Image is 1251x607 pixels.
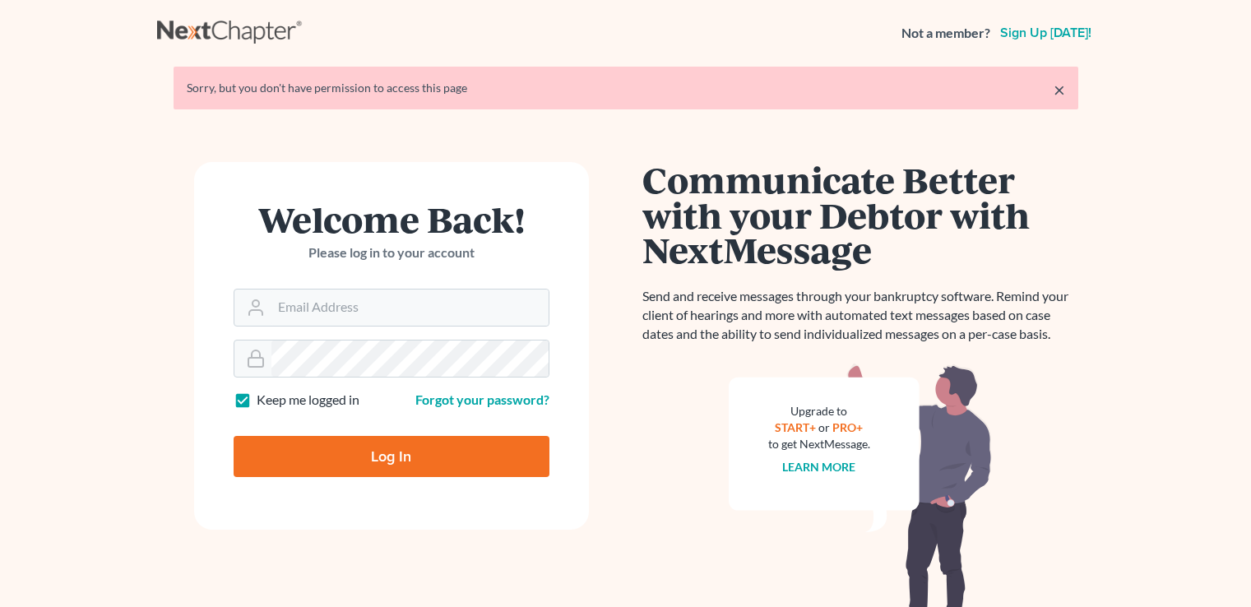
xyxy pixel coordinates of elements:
div: to get NextMessage. [768,436,870,452]
input: Log In [234,436,549,477]
a: × [1054,80,1065,100]
input: Email Address [271,290,549,326]
h1: Welcome Back! [234,202,549,237]
a: Forgot your password? [415,392,549,407]
a: START+ [775,420,816,434]
span: or [818,420,830,434]
div: Upgrade to [768,403,870,419]
p: Send and receive messages through your bankruptcy software. Remind your client of hearings and mo... [642,287,1078,344]
label: Keep me logged in [257,391,359,410]
h1: Communicate Better with your Debtor with NextMessage [642,162,1078,267]
p: Please log in to your account [234,243,549,262]
a: Sign up [DATE]! [997,26,1095,39]
strong: Not a member? [901,24,990,43]
a: Learn more [782,460,855,474]
a: PRO+ [832,420,863,434]
div: Sorry, but you don't have permission to access this page [187,80,1065,96]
